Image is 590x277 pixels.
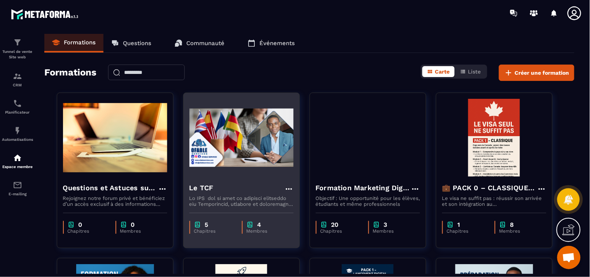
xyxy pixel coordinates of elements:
img: chapter [194,221,201,228]
p: Rejoignez notre forum privé et bénéficiez d’un accès exclusif à des informations fiables et à jou... [63,195,167,207]
a: automationsautomationsAutomatisations [2,120,33,147]
h2: Formations [44,65,96,81]
p: 5 [205,221,208,228]
h4: Questions et Astuces sur l'immigration canadienne [63,182,158,193]
img: formation-background [63,99,167,177]
img: formation-background [189,99,294,177]
img: automations [13,153,22,163]
p: Objectif : Une opportunité pour les élèves, étudiants et même professionnels [316,195,420,207]
img: chapter [320,221,327,228]
p: Tunnel de vente Site web [2,49,33,60]
img: chapter [68,221,75,228]
button: Liste [455,66,486,77]
a: emailemailE-mailing [2,175,33,202]
p: Espace membre [2,165,33,169]
p: Lo IPS dol si amet co adipisci elitseddo eiu Temporincid, utlabore et doloremagna Aliqua (ENIM). ... [189,195,294,207]
button: Créer une formation [499,65,574,81]
a: formation-background💼 PACK 0 – CLASSIQUE : Cap vers le [GEOGRAPHIC_DATA] -GratuitLe visa ne suffi... [436,93,562,258]
p: 4 [257,221,261,228]
a: formation-backgroundQuestions et Astuces sur l'immigration canadienneRejoignez notre forum privé ... [57,93,183,258]
a: Questions [103,34,159,53]
a: Formations [44,34,103,53]
p: Chapitres [447,228,487,234]
p: 1 [458,221,460,228]
p: Automatisations [2,137,33,142]
span: Carte [435,68,450,75]
a: schedulerschedulerPlanificateur [2,93,33,120]
h4: 💼 PACK 0 – CLASSIQUE : Cap vers le [GEOGRAPHIC_DATA] -Gratuit [442,182,537,193]
a: formation-backgroundLe TCFLo IPS dol si amet co adipisci elitseddo eiu Temporincid, utlabore et d... [183,93,310,258]
h4: Le TCF [189,182,214,193]
img: formation [13,72,22,81]
p: Le visa ne suffit pas : réussir son arrivée et son intégration au [GEOGRAPHIC_DATA] 💼 PACK 0 – CL... [442,195,546,207]
span: Créer une formation [515,69,569,77]
a: Communauté [167,34,232,53]
a: Événements [240,34,303,53]
img: automations [13,126,22,135]
img: formation-background [442,99,546,177]
div: Ouvrir le chat [557,246,581,269]
a: formation-backgroundFormation Marketing Digital_Vacances2025Objectif : Une opportunité pour les é... [310,93,436,258]
img: formation-background [316,99,420,177]
p: 0 [79,221,82,228]
img: scheduler [13,99,22,108]
p: 0 [131,221,135,228]
img: chapter [373,221,380,228]
p: 8 [510,221,514,228]
h4: Formation Marketing Digital_Vacances2025 [316,182,411,193]
a: automationsautomationsEspace membre [2,147,33,175]
img: email [13,181,22,190]
p: 20 [331,221,339,228]
p: E-mailing [2,192,33,196]
p: Planificateur [2,110,33,114]
a: formationformationTunnel de vente Site web [2,32,33,66]
img: chapter [120,221,127,228]
span: Liste [468,68,481,75]
button: Carte [422,66,455,77]
p: Membres [373,228,412,234]
img: chapter [447,221,454,228]
img: chapter [499,221,506,228]
p: 3 [384,221,387,228]
p: Formations [64,39,96,46]
a: formationformationCRM [2,66,33,93]
p: Chapitres [68,228,108,234]
p: CRM [2,83,33,87]
img: chapter [247,221,254,228]
img: formation [13,38,22,47]
p: Questions [123,40,151,47]
p: Membres [247,228,286,234]
p: Communauté [186,40,224,47]
p: Événements [259,40,295,47]
p: Chapitres [320,228,361,234]
p: Membres [499,228,539,234]
img: logo [11,7,81,21]
p: Chapitres [194,228,234,234]
p: Membres [120,228,159,234]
